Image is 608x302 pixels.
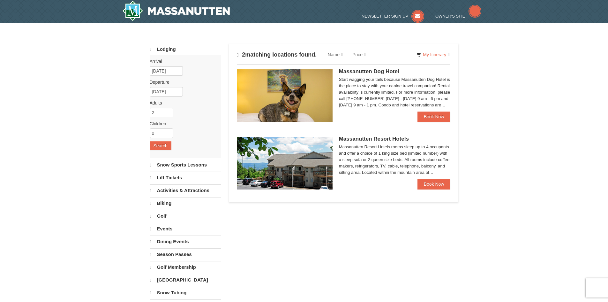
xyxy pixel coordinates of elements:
[435,14,481,19] a: Owner's Site
[122,1,230,21] a: Massanutten Resort
[150,248,221,260] a: Season Passes
[413,50,454,59] a: My Itinerary
[150,261,221,273] a: Golf Membership
[150,210,221,222] a: Golf
[150,197,221,209] a: Biking
[150,184,221,197] a: Activities & Attractions
[150,141,171,150] button: Search
[150,223,221,235] a: Events
[150,236,221,248] a: Dining Events
[339,68,399,74] span: Massanutten Dog Hotel
[150,100,216,106] label: Adults
[150,58,216,65] label: Arrival
[339,144,451,176] div: Massanutten Resort Hotels rooms sleep up to 4 occupants and offer a choice of 1 king size bed (li...
[339,136,409,142] span: Massanutten Resort Hotels
[348,48,371,61] a: Price
[237,137,333,189] img: 19219026-1-e3b4ac8e.jpg
[150,79,216,85] label: Departure
[150,172,221,184] a: Lift Tickets
[435,14,465,19] span: Owner's Site
[150,287,221,299] a: Snow Tubing
[417,179,451,189] a: Book Now
[323,48,348,61] a: Name
[362,14,424,19] a: Newsletter Sign Up
[417,112,451,122] a: Book Now
[362,14,408,19] span: Newsletter Sign Up
[237,69,333,122] img: 27428181-5-81c892a3.jpg
[150,120,216,127] label: Children
[122,1,230,21] img: Massanutten Resort Logo
[150,274,221,286] a: [GEOGRAPHIC_DATA]
[150,159,221,171] a: Snow Sports Lessons
[150,43,221,55] a: Lodging
[339,76,451,108] div: Start wagging your tails because Massanutten Dog Hotel is the place to stay with your canine trav...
